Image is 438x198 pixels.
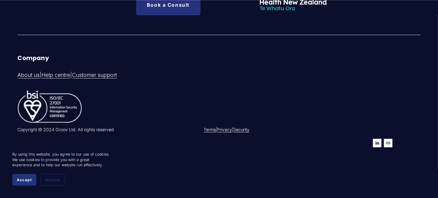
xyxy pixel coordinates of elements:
strong: Company [17,54,49,62]
p: | | [17,71,217,79]
a: Privacy [217,127,232,133]
p: By using this website, you agree to our use of cookies. We use cookies to provide you with a grea... [12,152,110,168]
a: Help centre [42,71,70,79]
a: URL [384,139,393,147]
a: Terms [204,127,216,133]
button: Accept [12,174,36,186]
a: Security [233,127,250,133]
button: Decline [41,174,65,186]
a: About us [17,71,40,79]
span: Decline [45,178,60,182]
p: Copyright © 2024 Groov Ltd. All rights reserved [17,127,217,133]
span: Accept [17,178,32,182]
section: Cookie banner [6,146,116,192]
a: LinkedIn [373,139,382,147]
a: Customer support [72,71,117,79]
p: | | [204,127,336,133]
